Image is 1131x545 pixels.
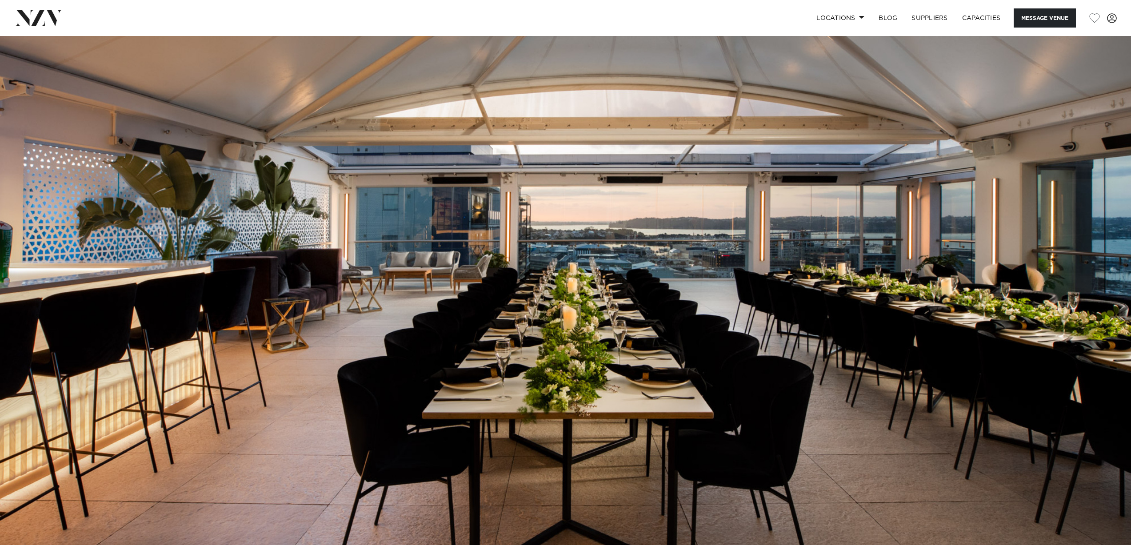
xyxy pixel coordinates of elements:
[14,10,63,26] img: nzv-logo.png
[871,8,904,28] a: BLOG
[809,8,871,28] a: Locations
[1014,8,1076,28] button: Message Venue
[904,8,955,28] a: SUPPLIERS
[955,8,1008,28] a: Capacities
